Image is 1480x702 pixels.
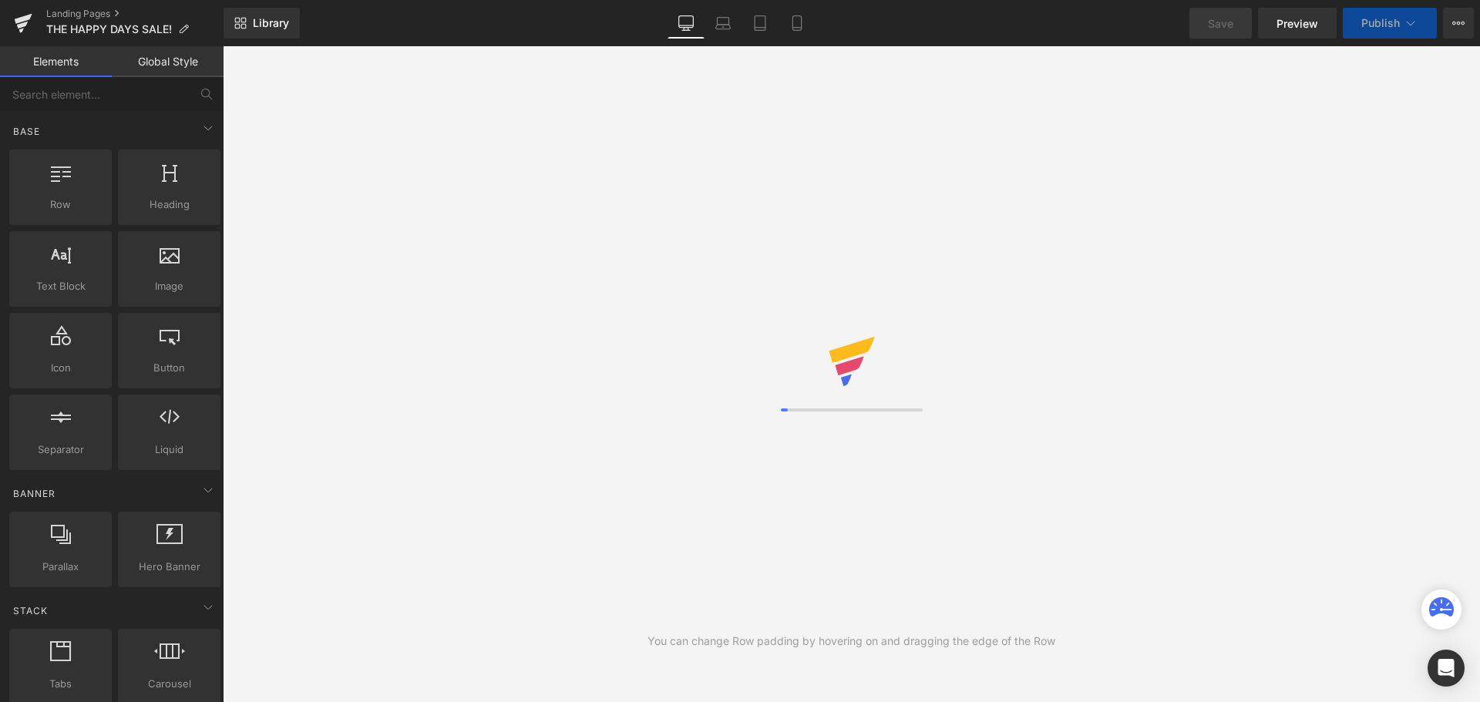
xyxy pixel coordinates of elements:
span: Image [123,278,216,294]
span: Separator [14,442,107,458]
div: You can change Row padding by hovering on and dragging the edge of the Row [647,633,1055,650]
span: Liquid [123,442,216,458]
span: Stack [12,603,49,618]
a: Mobile [779,8,816,39]
span: Carousel [123,676,216,692]
a: Landing Pages [46,8,224,20]
span: Save [1208,15,1233,32]
span: Parallax [14,559,107,575]
a: New Library [224,8,300,39]
span: Base [12,124,42,139]
a: Global Style [112,46,224,77]
span: Row [14,196,107,213]
a: Desktop [668,8,705,39]
span: Hero Banner [123,559,216,575]
a: Tablet [742,8,779,39]
span: Library [253,16,289,30]
span: Button [123,360,216,376]
button: More [1443,8,1474,39]
a: Laptop [705,8,742,39]
div: Open Intercom Messenger [1428,650,1465,687]
span: Icon [14,360,107,376]
span: THE HAPPY DAYS SALE! [46,23,172,35]
span: Preview [1276,15,1318,32]
span: Heading [123,196,216,213]
span: Tabs [14,676,107,692]
span: Text Block [14,278,107,294]
button: Publish [1343,8,1437,39]
span: Banner [12,486,57,501]
span: Publish [1361,17,1400,29]
a: Preview [1258,8,1337,39]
